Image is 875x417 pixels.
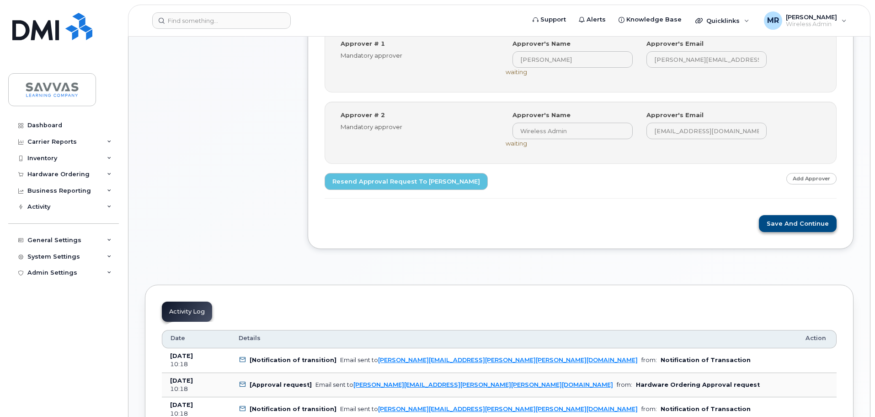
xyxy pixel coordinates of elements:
label: Approver # 1 [341,39,385,48]
b: [Notification of transition] [250,357,336,363]
a: Add Approver [786,173,837,184]
div: Magali Ramirez-Sanchez [758,11,853,30]
input: Input [646,51,767,68]
div: Email sent to [340,357,638,363]
div: Email sent to [340,406,638,412]
b: [DATE] [170,352,193,359]
button: Save and Continue [759,215,837,232]
span: Details [239,334,261,342]
label: Approver # 2 [341,111,385,119]
input: Input [512,51,633,68]
span: MR [767,15,779,26]
iframe: Messenger Launcher [835,377,868,410]
div: Quicklinks [689,11,756,30]
b: Hardware Ordering Approval request [636,381,760,388]
label: Approver's Name [512,111,571,119]
span: waiting [506,68,527,76]
label: Approver's Name [512,39,571,48]
input: Find something... [152,12,291,29]
b: Notification of Transaction [661,406,751,412]
span: Wireless Admin [786,21,837,28]
b: [Notification of transition] [250,406,336,412]
a: [PERSON_NAME][EMAIL_ADDRESS][PERSON_NAME][PERSON_NAME][DOMAIN_NAME] [353,381,613,388]
label: Approver's Email [646,39,704,48]
a: Resend Approval Request to [PERSON_NAME] [325,173,488,190]
span: from: [641,357,657,363]
a: [PERSON_NAME][EMAIL_ADDRESS][PERSON_NAME][PERSON_NAME][DOMAIN_NAME] [378,406,638,412]
div: Mandatory approver [341,123,492,131]
span: from: [617,381,632,388]
span: Support [540,15,566,24]
th: Action [797,330,837,348]
div: Mandatory approver [341,51,492,60]
a: Support [526,11,572,29]
input: Input [646,123,767,139]
div: 10:18 [170,360,222,368]
span: Quicklinks [706,17,740,24]
b: [DATE] [170,377,193,384]
div: Email sent to [315,381,613,388]
label: Approver's Email [646,111,704,119]
span: [PERSON_NAME] [786,13,837,21]
span: Knowledge Base [626,15,682,24]
a: Knowledge Base [612,11,688,29]
a: [PERSON_NAME][EMAIL_ADDRESS][PERSON_NAME][PERSON_NAME][DOMAIN_NAME] [378,357,638,363]
b: [Approval request] [250,381,312,388]
span: Alerts [587,15,606,24]
span: Date [171,334,185,342]
input: Input [512,123,633,139]
div: 10:18 [170,385,222,393]
b: Notification of Transaction [661,357,751,363]
b: [DATE] [170,401,193,408]
span: from: [641,406,657,412]
span: waiting [506,140,527,147]
a: Alerts [572,11,612,29]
